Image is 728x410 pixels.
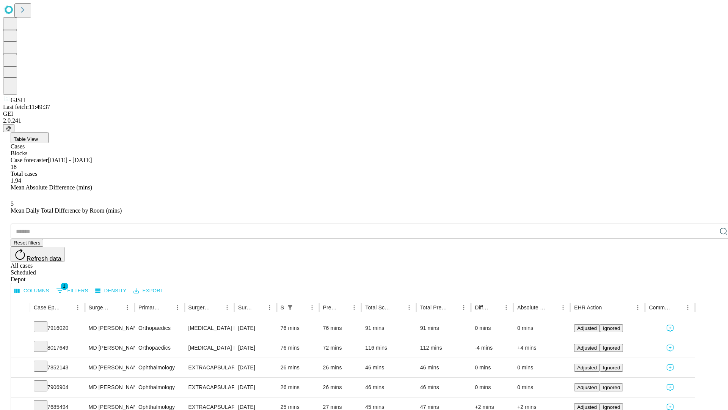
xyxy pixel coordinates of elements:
[238,338,273,358] div: [DATE]
[211,302,222,313] button: Sort
[577,365,597,371] span: Adjusted
[420,338,468,358] div: 112 mins
[89,378,131,397] div: MD [PERSON_NAME]
[517,319,566,338] div: 0 mins
[11,207,122,214] span: Mean Daily Total Difference by Room (mins)
[11,177,21,184] span: 1.94
[11,184,92,191] span: Mean Absolute Difference (mins)
[172,302,183,313] button: Menu
[254,302,264,313] button: Sort
[307,302,317,313] button: Menu
[365,338,413,358] div: 116 mins
[349,302,359,313] button: Menu
[338,302,349,313] button: Sort
[323,338,358,358] div: 72 mins
[577,385,597,390] span: Adjusted
[365,358,413,377] div: 46 mins
[281,304,284,311] div: Scheduled In Room Duration
[72,302,83,313] button: Menu
[138,319,180,338] div: Orthopaedics
[14,240,40,246] span: Reset filters
[238,304,253,311] div: Surgery Date
[34,304,61,311] div: Case Epic Id
[577,345,597,351] span: Adjusted
[14,136,38,142] span: Table View
[34,358,81,377] div: 7852143
[238,319,273,338] div: [DATE]
[11,164,17,170] span: 18
[296,302,307,313] button: Sort
[34,319,81,338] div: 7916020
[323,304,338,311] div: Predicted In Room Duration
[13,285,51,297] button: Select columns
[574,304,602,311] div: EHR Action
[11,97,25,103] span: GJSH
[517,338,566,358] div: +4 mins
[61,282,68,290] span: 1
[600,383,623,391] button: Ignored
[600,364,623,372] button: Ignored
[285,302,295,313] div: 1 active filter
[603,345,620,351] span: Ignored
[188,378,231,397] div: EXTRACAPSULAR CATARACT REMOVAL WITH [MEDICAL_DATA]
[365,304,392,311] div: Total Scheduled Duration
[603,404,620,410] span: Ignored
[122,302,133,313] button: Menu
[54,285,90,297] button: Show filters
[264,302,275,313] button: Menu
[238,358,273,377] div: [DATE]
[281,338,315,358] div: 76 mins
[138,304,160,311] div: Primary Service
[420,319,468,338] div: 91 mins
[89,358,131,377] div: MD [PERSON_NAME]
[547,302,558,313] button: Sort
[188,319,231,338] div: [MEDICAL_DATA] MEDIAL OR LATERAL MENISCECTOMY
[475,338,510,358] div: -4 mins
[93,285,129,297] button: Density
[285,302,295,313] button: Show filters
[517,378,566,397] div: 0 mins
[3,117,725,124] div: 2.0.241
[89,319,131,338] div: MD [PERSON_NAME] [PERSON_NAME]
[11,247,64,262] button: Refresh data
[188,338,231,358] div: [MEDICAL_DATA] MEDIAL OR LATERAL MENISCECTOMY
[577,404,597,410] span: Adjusted
[603,365,620,371] span: Ignored
[188,358,231,377] div: EXTRACAPSULAR CATARACT REMOVAL WITH [MEDICAL_DATA]
[3,104,50,110] span: Last fetch: 11:49:37
[420,378,468,397] div: 46 mins
[448,302,458,313] button: Sort
[238,378,273,397] div: [DATE]
[162,302,172,313] button: Sort
[365,319,413,338] div: 91 mins
[11,239,43,247] button: Reset filters
[577,325,597,331] span: Adjusted
[649,304,671,311] div: Comments
[62,302,72,313] button: Sort
[11,132,49,143] button: Table View
[602,302,613,313] button: Sort
[138,338,180,358] div: Orthopaedics
[517,358,566,377] div: 0 mins
[281,378,315,397] div: 26 mins
[3,110,725,117] div: GEI
[574,383,600,391] button: Adjusted
[490,302,501,313] button: Sort
[475,378,510,397] div: 0 mins
[574,324,600,332] button: Adjusted
[558,302,568,313] button: Menu
[138,358,180,377] div: Ophthalmology
[15,342,26,355] button: Expand
[603,325,620,331] span: Ignored
[15,322,26,335] button: Expand
[574,364,600,372] button: Adjusted
[682,302,693,313] button: Menu
[574,344,600,352] button: Adjusted
[420,304,447,311] div: Total Predicted Duration
[6,125,11,131] span: @
[222,302,232,313] button: Menu
[11,170,37,177] span: Total cases
[27,255,61,262] span: Refresh data
[475,358,510,377] div: 0 mins
[517,304,546,311] div: Absolute Difference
